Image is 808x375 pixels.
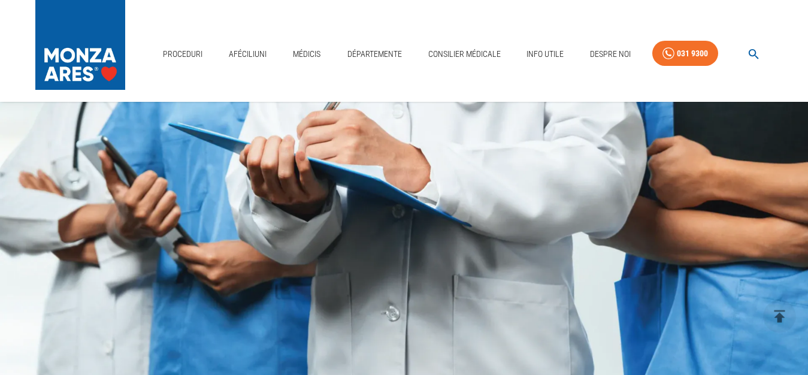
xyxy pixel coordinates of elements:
[288,42,326,66] a: Médicis
[677,46,708,61] div: 031 9300
[224,42,271,66] a: AFéciliuni
[423,42,506,66] a: Consilier Médicale
[585,42,635,66] a: Despre Noi
[158,42,207,66] a: Proceduri
[763,300,796,333] button: Supprimer
[522,42,568,66] a: Info Utile
[343,42,407,66] a: Départemente
[652,41,718,66] a: 031 9300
